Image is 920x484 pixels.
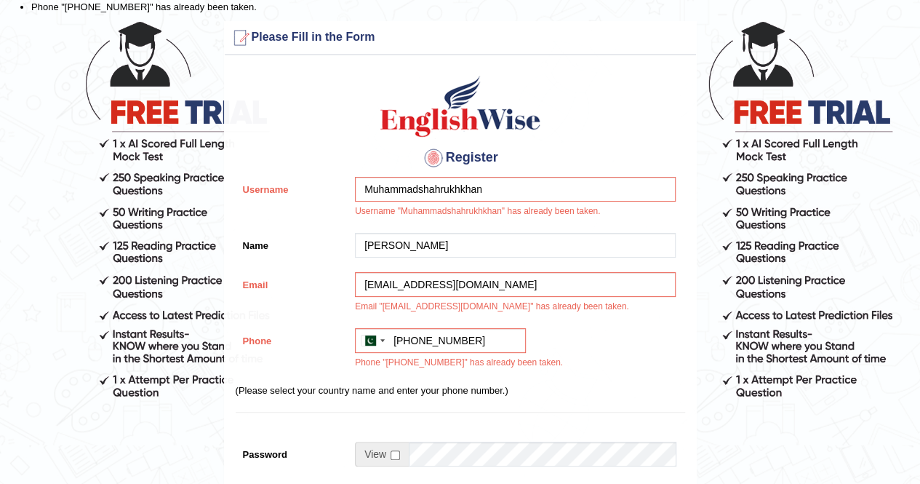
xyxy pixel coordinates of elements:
h3: Please Fill in the Form [228,26,692,49]
label: Name [236,233,348,253]
label: Username [236,177,348,197]
div: Pakistan (‫پاکستان‬‎): +92 [356,329,389,352]
label: Password [236,442,348,461]
h4: Register [236,146,685,170]
input: +92 301 2345678 [355,328,526,353]
label: Email [236,272,348,292]
label: Phone [236,328,348,348]
img: Logo of English Wise create a new account for intelligent practice with AI [377,74,543,139]
input: Show/Hide Password [391,451,400,460]
p: (Please select your country name and enter your phone number.) [236,384,685,397]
